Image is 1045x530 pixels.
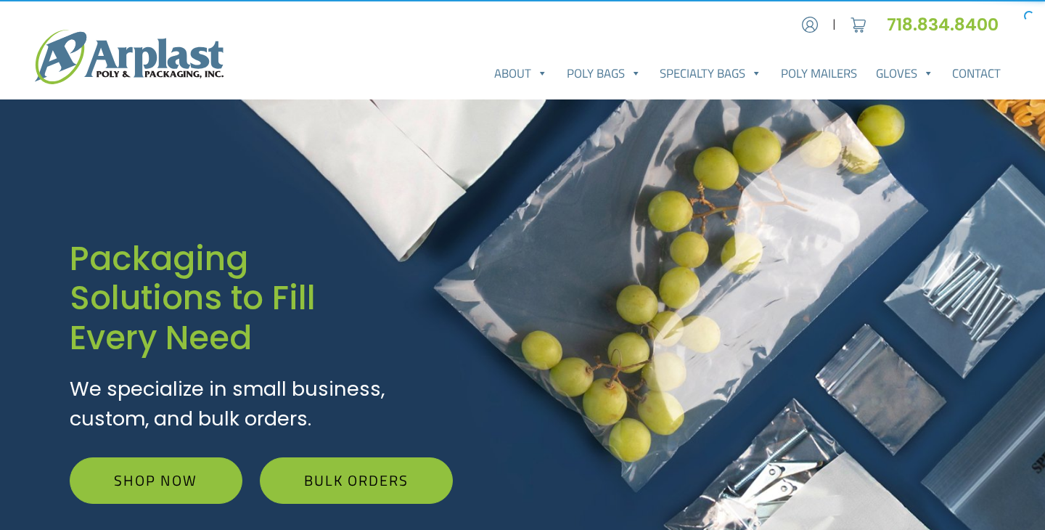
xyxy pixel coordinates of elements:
[943,59,1010,88] a: Contact
[771,59,866,88] a: Poly Mailers
[35,30,224,83] img: logo
[557,59,651,88] a: Poly Bags
[260,457,454,504] a: Bulk Orders
[866,59,943,88] a: Gloves
[485,59,557,88] a: About
[70,457,242,504] a: Shop Now
[832,16,836,33] span: |
[70,375,453,434] p: We specialize in small business, custom, and bulk orders.
[651,59,772,88] a: Specialty Bags
[887,12,1010,36] a: 718.834.8400
[70,239,453,358] h1: Packaging Solutions to Fill Every Need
